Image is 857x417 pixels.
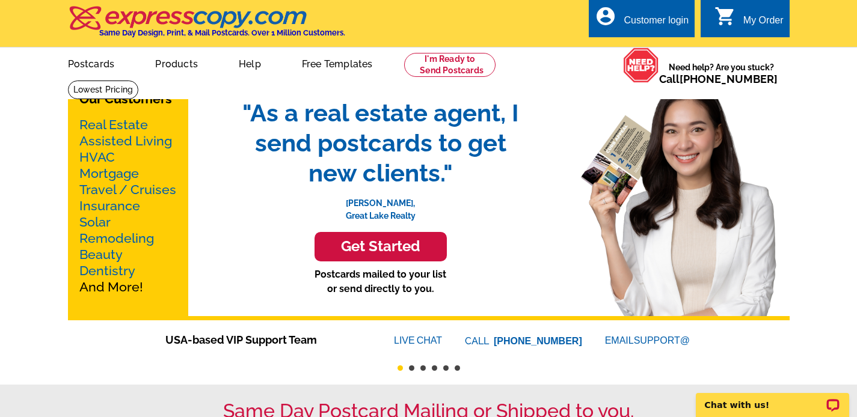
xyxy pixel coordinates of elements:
[79,215,111,230] a: Solar
[230,98,531,188] span: "As a real estate agent, I send postcards to get new clients."
[432,365,437,371] button: 4 of 6
[659,73,778,85] span: Call
[79,263,135,278] a: Dentistry
[623,47,659,83] img: help
[394,333,417,348] font: LIVE
[283,49,392,77] a: Free Templates
[595,5,616,27] i: account_circle
[595,13,689,28] a: account_circle Customer login
[409,365,414,371] button: 2 of 6
[99,28,345,37] h4: Same Day Design, Print, & Mail Postcards. Over 1 Million Customers.
[714,5,736,27] i: shopping_cart
[465,334,491,349] font: CALL
[330,238,432,255] h3: Get Started
[230,267,531,296] p: Postcards mailed to your list or send directly to you.
[79,231,154,246] a: Remodeling
[220,49,280,77] a: Help
[659,61,784,85] span: Need help? Are you stuck?
[605,335,692,345] a: EMAILSUPPORT@
[79,247,123,262] a: Beauty
[165,332,358,348] span: USA-based VIP Support Team
[624,15,689,32] div: Customer login
[688,379,857,417] iframe: LiveChat chat widget
[420,365,426,371] button: 3 of 6
[394,335,442,345] a: LIVECHAT
[79,133,172,148] a: Assisted Living
[743,15,784,32] div: My Order
[455,365,460,371] button: 6 of 6
[680,73,778,85] a: [PHONE_NUMBER]
[443,365,449,371] button: 5 of 6
[49,49,134,77] a: Postcards
[398,365,403,371] button: 1 of 6
[79,182,176,197] a: Travel / Cruises
[79,198,140,213] a: Insurance
[79,150,115,165] a: HVAC
[230,188,531,222] p: [PERSON_NAME], Great Lake Realty
[79,166,139,181] a: Mortgage
[68,14,345,37] a: Same Day Design, Print, & Mail Postcards. Over 1 Million Customers.
[79,117,177,295] p: And More!
[230,232,531,261] a: Get Started
[79,117,148,132] a: Real Estate
[136,49,217,77] a: Products
[714,13,784,28] a: shopping_cart My Order
[634,333,692,348] font: SUPPORT@
[494,336,582,346] a: [PHONE_NUMBER]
